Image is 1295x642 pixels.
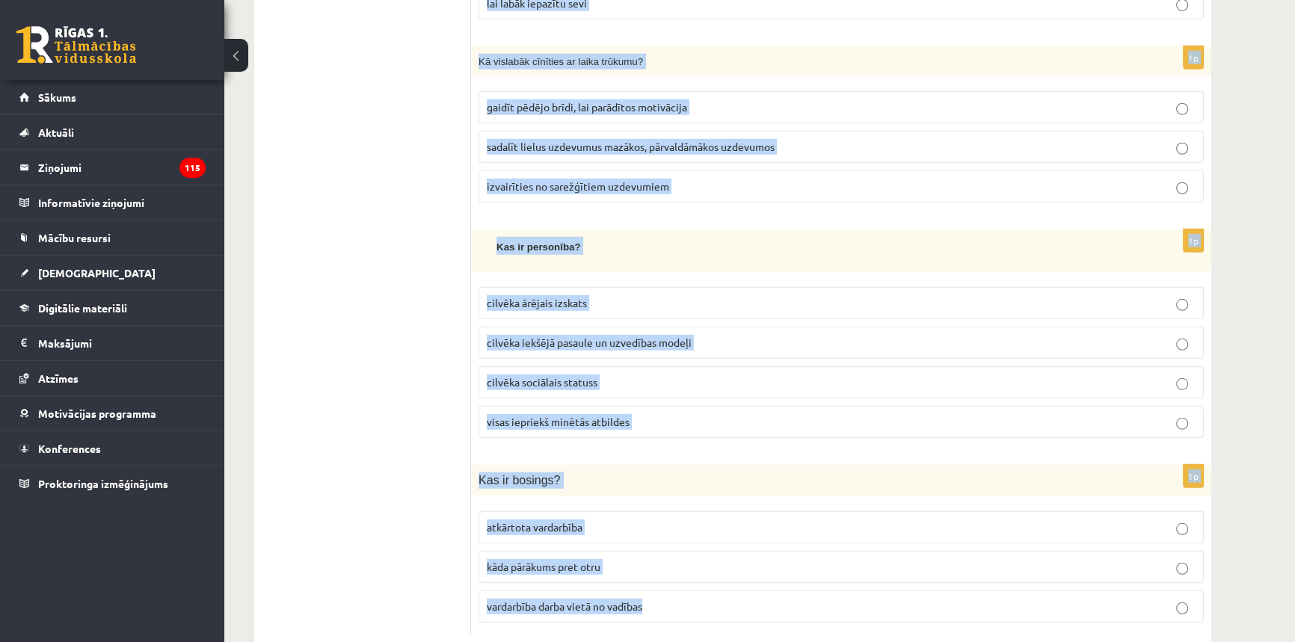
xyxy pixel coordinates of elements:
input: vardarbība darba vietā no vadības [1176,602,1188,614]
span: Sākums [38,90,76,104]
span: atkārtota vardarbība [487,520,582,534]
span: Proktoringa izmēģinājums [38,477,168,490]
i: 115 [179,158,206,178]
a: [DEMOGRAPHIC_DATA] [19,256,206,290]
span: Mācību resursi [38,231,111,244]
a: Konferences [19,431,206,466]
a: Mācību resursi [19,220,206,255]
span: kāda pārākums pret otru [487,560,600,573]
a: Rīgas 1. Tālmācības vidusskola [16,26,136,64]
span: Digitālie materiāli [38,301,127,315]
a: Digitālie materiāli [19,291,206,325]
a: Aktuāli [19,115,206,149]
input: izvairīties no sarežģītiem uzdevumiem [1176,182,1188,194]
input: cilvēka ārējais izskats [1176,299,1188,311]
input: visas iepriekš minētās atbildes [1176,418,1188,430]
a: Atzīmes [19,361,206,395]
a: Ziņojumi115 [19,150,206,185]
input: gaidīt pēdējo brīdi, lai parādītos motivācija [1176,103,1188,115]
p: 1p [1183,46,1204,70]
legend: Maksājumi [38,326,206,360]
input: kāda pārākums pret otru [1176,563,1188,575]
span: Kā vislabāk cīnīties ar laika trūkumu? [479,56,643,67]
span: Konferences [38,442,101,455]
input: atkārtota vardarbība [1176,523,1188,535]
a: Maksājumi [19,326,206,360]
a: Proktoringa izmēģinājums [19,466,206,501]
a: Motivācijas programma [19,396,206,430]
input: cilvēka sociālais statuss [1176,378,1188,390]
span: vardarbība darba vietā no vadības [487,599,642,613]
a: Sākums [19,80,206,114]
span: visas iepriekš minētās atbildes [487,415,630,428]
span: cilvēka ārējais izskats [487,296,587,309]
span: gaidīt pēdējo brīdi, lai parādītos motivācija [487,100,687,114]
p: 1p [1183,229,1204,253]
span: Kas ir personība? [496,241,581,253]
span: sadalīt lielus uzdevumus mazākos, pārvaldāmākos uzdevumos [487,140,775,153]
legend: Ziņojumi [38,150,206,185]
span: cilvēka iekšējā pasaule un uzvedības modeļi [487,336,692,349]
span: Aktuāli [38,126,74,139]
legend: Informatīvie ziņojumi [38,185,206,220]
span: Atzīmes [38,371,79,385]
input: cilvēka iekšējā pasaule un uzvedības modeļi [1176,339,1188,351]
span: cilvēka sociālais statuss [487,375,597,389]
p: 1p [1183,464,1204,488]
a: Informatīvie ziņojumi [19,185,206,220]
span: Motivācijas programma [38,407,156,420]
input: sadalīt lielus uzdevumus mazākos, pārvaldāmākos uzdevumos [1176,143,1188,155]
span: [DEMOGRAPHIC_DATA] [38,266,156,280]
span: izvairīties no sarežģītiem uzdevumiem [487,179,669,193]
span: Kas ir bosings? [479,474,560,487]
